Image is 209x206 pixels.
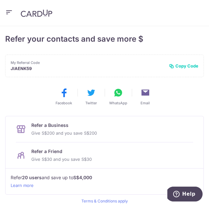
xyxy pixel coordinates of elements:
span: Email [141,100,150,106]
img: CardUp [21,9,52,17]
p: JIAENK59 [11,65,164,72]
button: WhatsApp [108,88,129,106]
p: Give S$30 and you save S$30 [31,155,92,163]
a: Terms & Conditions apply [81,199,128,203]
button: Email [135,88,156,106]
button: Facebook [54,88,74,106]
strong: 20 users [22,174,42,181]
button: Copy Code [169,63,198,69]
p: Refer and save up to [11,174,198,181]
h4: Refer your contacts and save more $ [5,34,204,44]
span: WhatsApp [109,100,127,106]
span: Twitter [85,100,97,106]
strong: S$4,000 [73,174,92,181]
span: Help [15,5,28,10]
button: Twitter [81,88,101,106]
p: Refer a Friend [31,148,92,155]
p: Refer a Business [31,121,97,129]
span: Facebook [56,100,72,106]
a: Learn more [11,181,198,189]
p: My Referral Code [11,60,164,65]
iframe: Opens a widget where you can find more information [167,187,203,203]
p: Give S$200 and you save S$200 [31,129,97,137]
